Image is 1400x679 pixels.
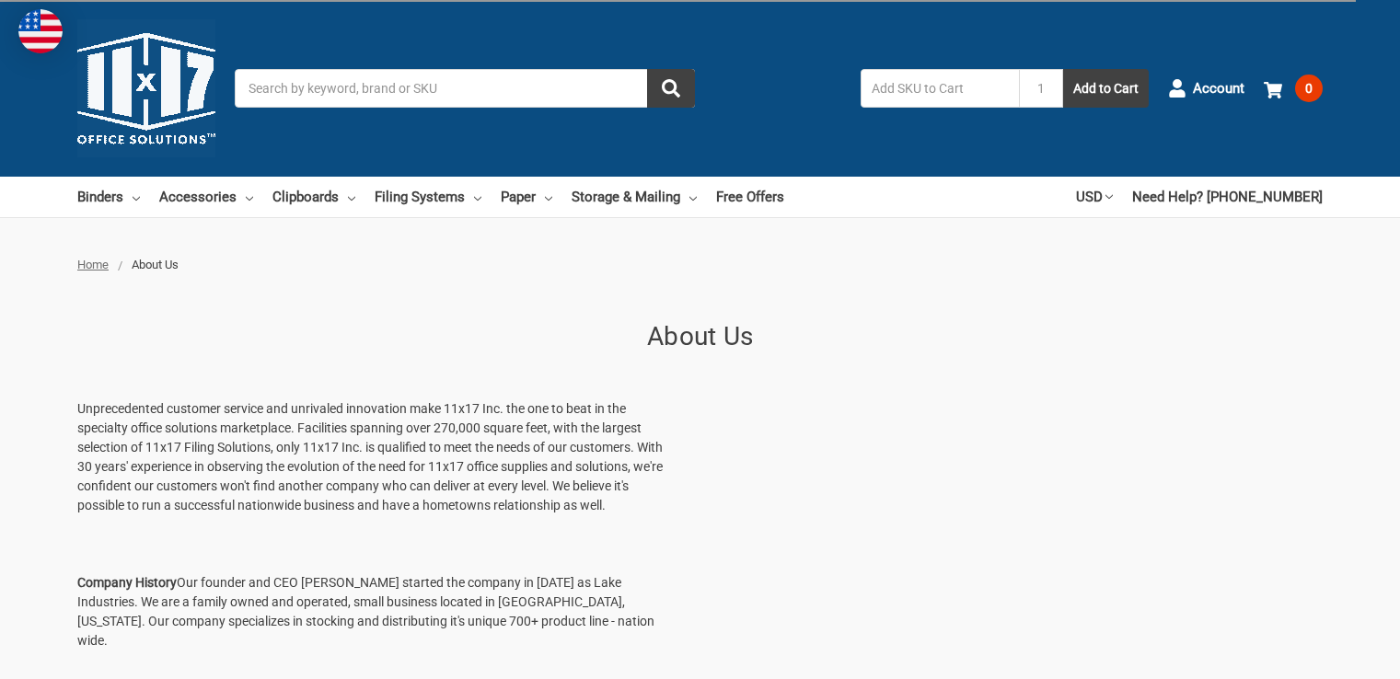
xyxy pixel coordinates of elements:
input: Search by keyword, brand or SKU [235,69,695,108]
a: Storage & Mailing [572,177,697,217]
a: Filing Systems [375,177,481,217]
a: USD [1076,177,1113,217]
a: 0 [1264,64,1323,112]
span: About Us [132,258,179,271]
a: Account [1168,64,1244,112]
a: Clipboards [272,177,355,217]
a: Free Offers [716,177,784,217]
p: Unprecedented customer service and unrivaled innovation make 11x17 Inc. the one to beat in the sp... [77,399,675,515]
span: 0 [1295,75,1323,102]
button: Add to Cart [1063,69,1149,108]
input: Add SKU to Cart [861,69,1019,108]
a: Paper [501,177,552,217]
a: Accessories [159,177,253,217]
h1: About Us [77,317,1323,356]
p: Our founder and CEO [PERSON_NAME] started the company in [DATE] as Lake Industries. We are a fami... [77,573,675,650]
a: Binders [77,177,140,217]
span: Account [1193,78,1244,99]
strong: Company History [77,575,177,590]
img: duty and tax information for United States [18,9,63,53]
img: 11x17.com [77,19,215,157]
a: Need Help? [PHONE_NUMBER] [1132,177,1323,217]
a: Home [77,258,109,271]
